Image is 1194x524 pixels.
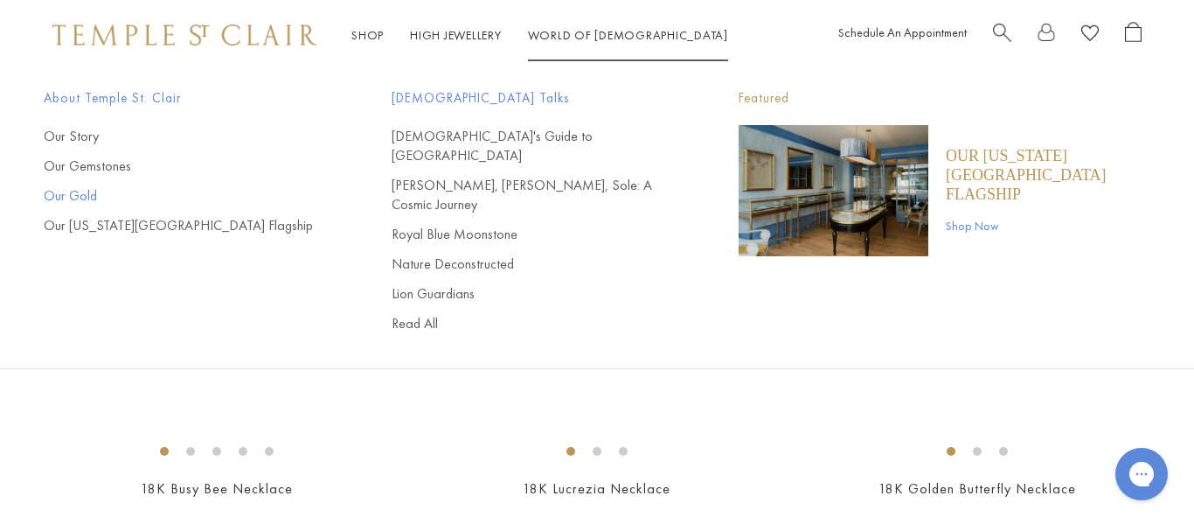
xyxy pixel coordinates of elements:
[946,146,1150,204] a: Our [US_STATE][GEOGRAPHIC_DATA] Flagship
[392,87,670,109] span: [DEMOGRAPHIC_DATA] Talks
[838,24,967,40] a: Schedule An Appointment
[392,176,670,214] a: [PERSON_NAME], [PERSON_NAME], Sole: A Cosmic Journey
[1125,22,1142,49] a: Open Shopping Bag
[351,24,728,46] nav: Main navigation
[392,314,670,333] a: Read All
[392,255,670,274] a: Nature Deconstructed
[1081,22,1099,49] a: View Wishlist
[1107,442,1177,507] iframe: Gorgias live chat messenger
[44,157,322,176] a: Our Gemstones
[44,186,322,206] a: Our Gold
[52,24,316,45] img: Temple St. Clair
[351,27,384,43] a: ShopShop
[141,479,293,498] a: 18K Busy Bee Necklace
[44,127,322,146] a: Our Story
[392,284,670,304] a: Lion Guardians
[44,216,322,235] a: Our [US_STATE][GEOGRAPHIC_DATA] Flagship
[739,87,1150,109] p: Featured
[523,479,670,498] a: 18K Lucrezia Necklace
[993,22,1011,49] a: Search
[410,27,502,43] a: High JewelleryHigh Jewellery
[528,27,728,43] a: World of [DEMOGRAPHIC_DATA]World of [DEMOGRAPHIC_DATA]
[44,87,322,109] span: About Temple St. Clair
[392,225,670,244] a: Royal Blue Moonstone
[392,127,670,165] a: [DEMOGRAPHIC_DATA]'s Guide to [GEOGRAPHIC_DATA]
[878,479,1076,498] a: 18K Golden Butterfly Necklace
[946,216,1150,235] a: Shop Now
